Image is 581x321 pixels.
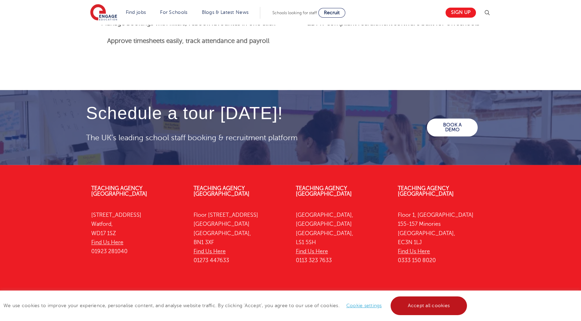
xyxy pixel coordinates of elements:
[318,8,345,18] a: Recruit
[90,4,117,21] img: Engage Education
[86,104,360,123] h4: Schedule a tour [DATE]!
[91,211,183,256] p: [STREET_ADDRESS] Watford, WD17 1SZ 01923 281040
[107,37,270,44] strong: Approve timesheets easily, track attendance and payroll
[398,185,454,197] a: Teaching Agency [GEOGRAPHIC_DATA]
[296,185,352,197] a: Teaching Agency [GEOGRAPHIC_DATA]
[272,10,317,15] span: Schools looking for staff
[398,211,490,265] p: Floor 1, [GEOGRAPHIC_DATA] 155-157 Minories [GEOGRAPHIC_DATA], EC3N 1LJ 0333 150 8020
[91,239,123,246] a: Find Us Here
[296,211,388,265] p: [GEOGRAPHIC_DATA], [GEOGRAPHIC_DATA] [GEOGRAPHIC_DATA], LS1 5SH 0113 323 7633
[160,10,187,15] a: For Schools
[324,10,340,15] span: Recruit
[194,185,250,197] a: Teaching Agency [GEOGRAPHIC_DATA]
[296,248,328,255] a: Find Us Here
[86,132,360,144] p: The UK’s leading school staff booking & recruitment platform
[346,303,382,308] a: Cookie settings
[3,303,469,308] span: We use cookies to improve your experience, personalise content, and analyse website traffic. By c...
[91,185,147,197] a: Teaching Agency [GEOGRAPHIC_DATA]
[446,8,476,18] a: Sign up
[194,248,226,255] a: Find Us Here
[202,10,249,15] a: Blogs & Latest News
[194,211,285,265] p: Floor [STREET_ADDRESS] [GEOGRAPHIC_DATA] [GEOGRAPHIC_DATA], BN1 3XF 01273 447633
[391,296,467,315] a: Accept all cookies
[427,118,478,136] a: BOOK A DEMO
[398,248,430,255] a: Find Us Here
[126,10,146,15] a: Find jobs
